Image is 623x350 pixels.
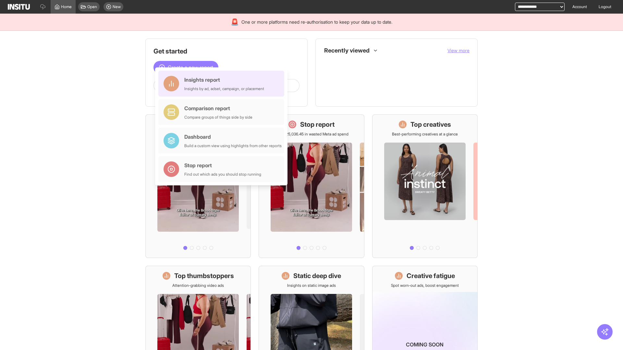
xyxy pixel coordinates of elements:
[174,271,234,280] h1: Top thumbstoppers
[447,47,470,54] button: View more
[392,132,458,137] p: Best-performing creatives at a glance
[184,143,282,148] div: Build a custom view using highlights from other reports
[300,120,335,129] h1: Stop report
[184,161,261,169] div: Stop report
[61,4,72,9] span: Home
[153,47,299,56] h1: Get started
[241,19,392,25] span: One or more platforms need re-authorisation to keep your data up to date.
[87,4,97,9] span: Open
[145,114,251,258] a: What's live nowSee all active ads instantly
[293,271,341,280] h1: Static deep dive
[184,115,252,120] div: Compare groups of things side by side
[259,114,364,258] a: Stop reportSave £25,036.45 in wasted Meta ad spend
[184,104,252,112] div: Comparison report
[8,4,30,10] img: Logo
[274,132,348,137] p: Save £25,036.45 in wasted Meta ad spend
[410,120,451,129] h1: Top creatives
[153,61,218,74] button: Create a new report
[113,4,121,9] span: New
[447,48,470,53] span: View more
[184,172,261,177] div: Find out which ads you should stop running
[231,17,239,27] div: 🚨
[168,64,213,71] span: Create a new report
[184,76,264,84] div: Insights report
[172,283,224,288] p: Attention-grabbing video ads
[372,114,478,258] a: Top creativesBest-performing creatives at a glance
[287,283,336,288] p: Insights on static image ads
[184,86,264,91] div: Insights by ad, adset, campaign, or placement
[184,133,282,141] div: Dashboard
